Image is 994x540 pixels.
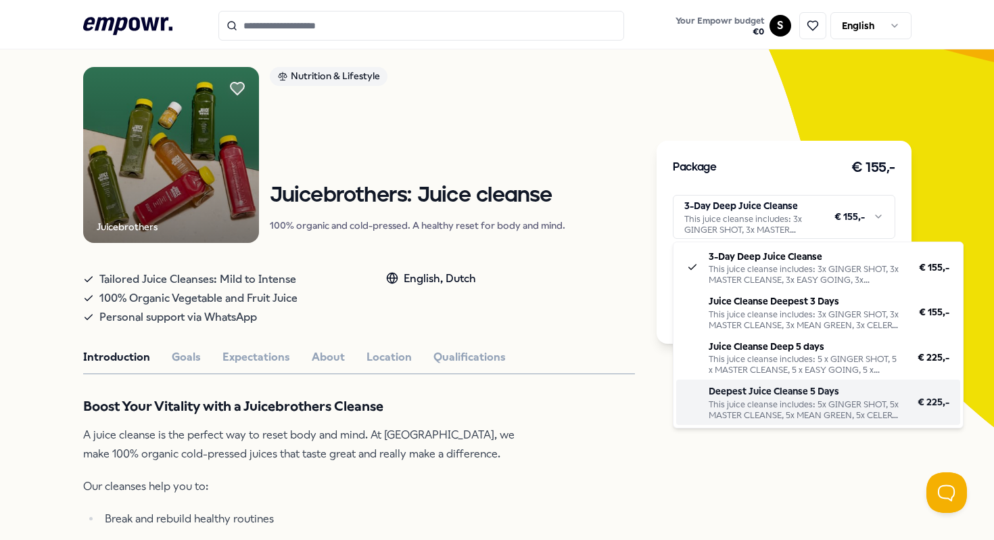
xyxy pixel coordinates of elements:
p: Juice Cleanse Deepest 3 Days [709,294,903,309]
span: € 225,- [918,350,949,365]
div: This juice cleanse includes: 5x GINGER SHOT, 5x MASTER CLEANSE, 5x MEAN GREEN, 5x CELERY JUICE, 1... [709,399,901,421]
p: Juice Cleanse Deep 5 days [709,339,901,354]
p: 3-Day Deep Juice Cleanse [709,249,903,264]
div: This juice cleanse includes: 3x GINGER SHOT, 3x MASTER CLEANSE, 3x MEAN GREEN, 3x CELERY JUICE, 6... [709,309,903,331]
p: Deepest Juice Cleanse 5 Days [709,384,901,399]
span: € 155,- [919,260,949,275]
div: This juice cleanse includes: 5 x GINGER SHOT, 5 x MASTER CLEANSE, 5 x EASY GOING, 5 x DRAGONSBREA... [709,354,901,376]
span: € 225,- [918,395,949,409]
div: This juice cleanse includes: 3x GINGER SHOT, 3x MASTER CLEANSE, 3x EASY GOING, 3x DRAGONSBREATH, ... [709,264,903,286]
span: € 155,- [919,305,949,319]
